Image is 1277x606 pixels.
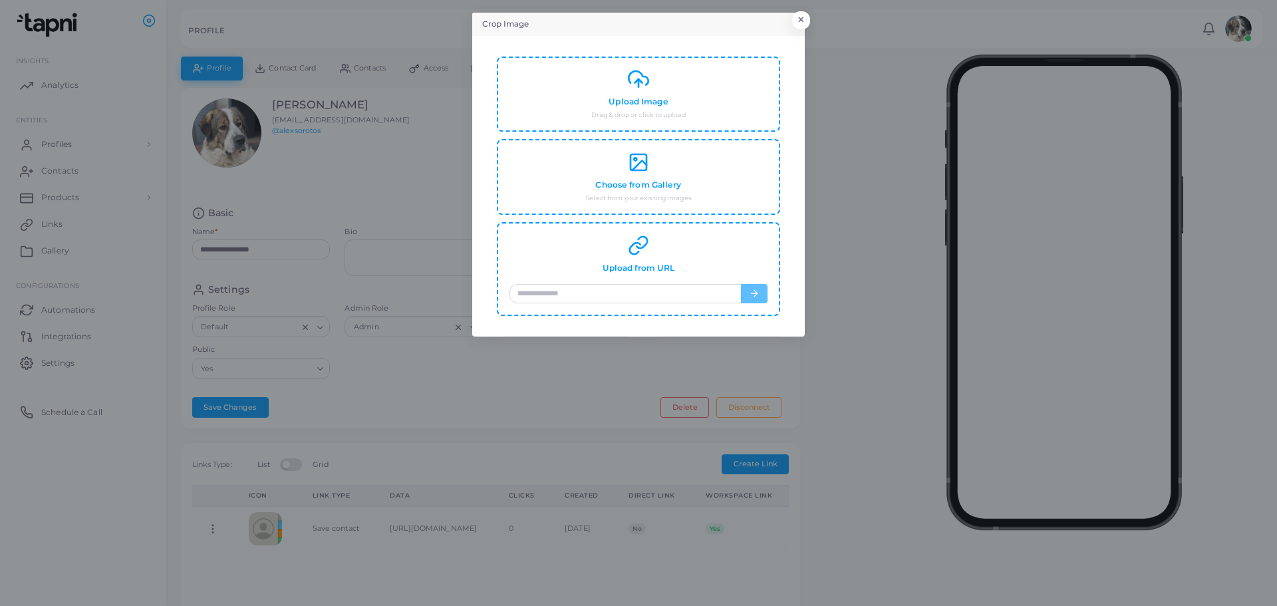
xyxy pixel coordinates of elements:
[595,180,681,190] h4: Choose from Gallery
[585,194,692,203] small: Select from your existing images
[482,19,529,30] h5: Crop Image
[591,110,686,120] small: Drag & drop or click to upload
[609,97,668,107] h4: Upload Image
[792,11,810,29] button: Close
[603,263,675,273] h4: Upload from URL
